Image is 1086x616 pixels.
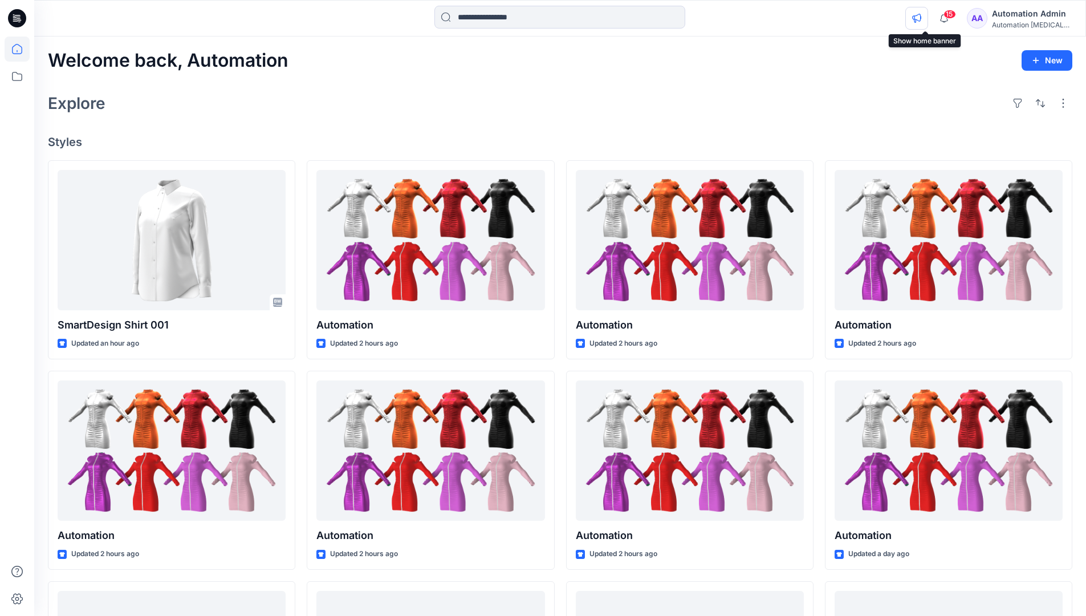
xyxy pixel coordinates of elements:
div: Automation [MEDICAL_DATA]... [992,21,1072,29]
p: Automation [576,528,804,544]
a: Automation [58,380,286,521]
div: Automation Admin [992,7,1072,21]
p: Updated 2 hours ago [71,548,139,560]
a: Automation [316,380,544,521]
button: New [1022,50,1072,71]
p: Updated 2 hours ago [589,548,657,560]
p: Automation [316,528,544,544]
a: Automation [576,380,804,521]
p: SmartDesign Shirt 001 [58,317,286,333]
h4: Styles [48,135,1072,149]
p: Automation [835,528,1063,544]
a: Automation [316,170,544,311]
p: Updated an hour ago [71,338,139,350]
a: Automation [835,380,1063,521]
p: Updated a day ago [848,548,909,560]
a: Automation [835,170,1063,311]
p: Updated 2 hours ago [330,338,398,350]
a: Automation [576,170,804,311]
p: Automation [576,317,804,333]
p: Automation [835,317,1063,333]
h2: Welcome back, Automation [48,50,288,71]
p: Updated 2 hours ago [589,338,657,350]
p: Updated 2 hours ago [848,338,916,350]
p: Updated 2 hours ago [330,548,398,560]
h2: Explore [48,94,105,112]
span: 15 [943,10,956,19]
p: Automation [58,528,286,544]
div: AA [967,8,987,29]
a: SmartDesign Shirt 001 [58,170,286,311]
p: Automation [316,317,544,333]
